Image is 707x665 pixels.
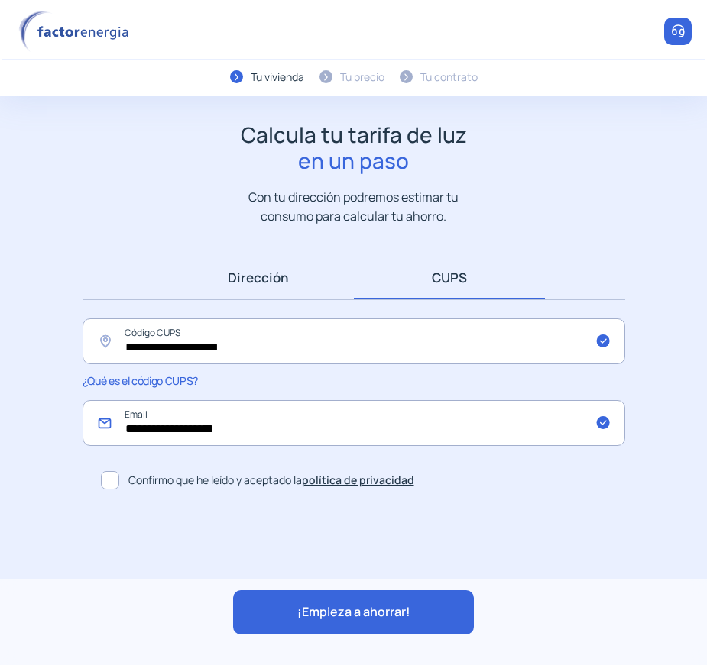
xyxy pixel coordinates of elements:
[354,256,545,299] a: CUPS
[670,24,686,39] img: llamar
[297,602,410,622] span: ¡Empieza a ahorrar!
[241,148,467,174] span: en un paso
[128,472,414,489] span: Confirmo que he leído y aceptado la
[340,69,384,86] div: Tu precio
[302,473,414,487] a: política de privacidad
[83,373,198,388] span: ¿Qué es el código CUPS?
[251,69,304,86] div: Tu vivienda
[163,256,354,299] a: Dirección
[233,188,474,225] p: Con tu dirección podremos estimar tu consumo para calcular tu ahorro.
[241,122,467,173] h1: Calcula tu tarifa de luz
[420,69,478,86] div: Tu contrato
[15,11,138,53] img: logo factor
